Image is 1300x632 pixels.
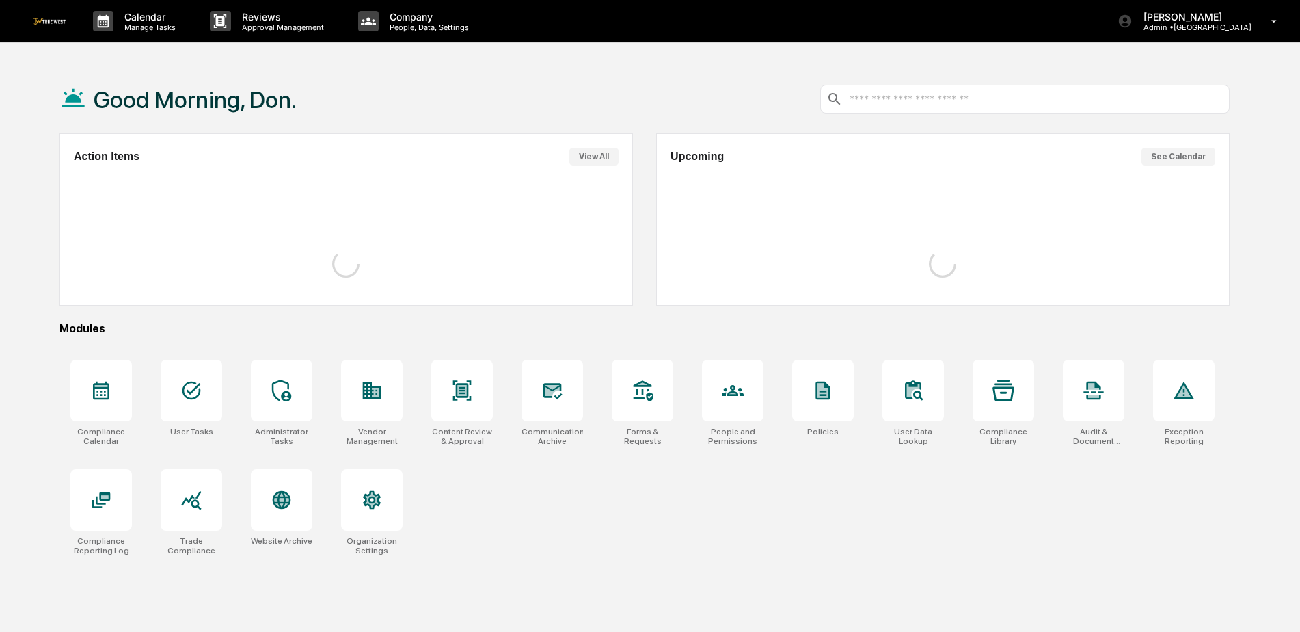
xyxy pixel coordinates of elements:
div: Forms & Requests [612,427,673,446]
img: logo [33,18,66,24]
p: People, Data, Settings [379,23,476,32]
div: Policies [807,427,839,436]
h1: Good Morning, Don. [94,86,297,114]
p: [PERSON_NAME] [1133,11,1251,23]
div: Compliance Reporting Log [70,536,132,555]
p: Reviews [231,11,331,23]
div: Communications Archive [522,427,583,446]
button: View All [569,148,619,166]
div: Administrator Tasks [251,427,312,446]
div: Compliance Library [973,427,1034,446]
p: Company [379,11,476,23]
div: Organization Settings [341,536,403,555]
div: Exception Reporting [1153,427,1215,446]
p: Manage Tasks [113,23,182,32]
div: User Tasks [170,427,213,436]
div: People and Permissions [702,427,763,446]
div: Trade Compliance [161,536,222,555]
h2: Upcoming [671,150,724,163]
div: Modules [59,322,1230,335]
div: Website Archive [251,536,312,546]
p: Calendar [113,11,182,23]
div: Audit & Document Logs [1063,427,1124,446]
p: Admin • [GEOGRAPHIC_DATA] [1133,23,1251,32]
div: Compliance Calendar [70,427,132,446]
div: User Data Lookup [882,427,944,446]
button: See Calendar [1141,148,1215,166]
h2: Action Items [74,150,139,163]
div: Vendor Management [341,427,403,446]
p: Approval Management [231,23,331,32]
div: Content Review & Approval [431,427,493,446]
